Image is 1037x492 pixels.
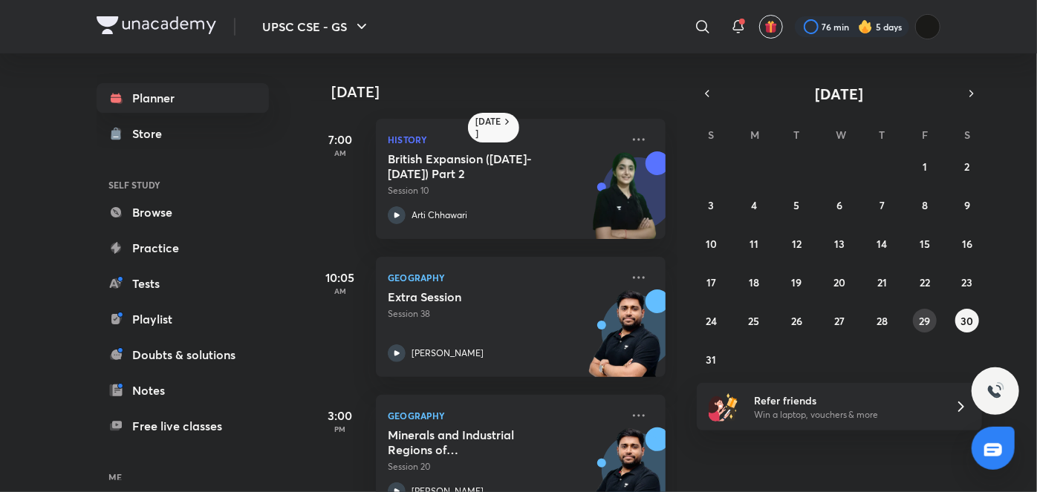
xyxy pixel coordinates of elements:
abbr: Saturday [964,128,970,142]
button: August 9, 2025 [955,193,979,217]
abbr: August 12, 2025 [792,237,802,251]
img: Vidhi dubey [915,14,940,39]
a: Practice [97,233,269,263]
h6: ME [97,465,269,490]
button: August 24, 2025 [700,309,724,332]
h5: Minerals and Industrial Regions of India - I [388,427,573,457]
button: August 7, 2025 [870,193,894,217]
abbr: August 1, 2025 [923,160,927,174]
abbr: August 23, 2025 [962,275,973,289]
button: August 16, 2025 [955,232,979,255]
button: August 21, 2025 [870,270,894,294]
a: Tests [97,269,269,298]
abbr: August 20, 2025 [833,275,845,289]
a: Browse [97,197,269,227]
img: unacademy [584,289,666,392]
abbr: August 3, 2025 [709,198,715,212]
img: streak [858,19,873,34]
button: August 1, 2025 [913,154,937,178]
img: unacademy [584,151,666,254]
button: August 12, 2025 [785,232,809,255]
button: August 13, 2025 [828,232,851,255]
abbr: Sunday [709,128,715,142]
p: History [388,131,621,148]
a: Doubts & solutions [97,340,269,370]
button: August 17, 2025 [700,270,724,294]
abbr: August 16, 2025 [962,237,972,251]
a: Notes [97,375,269,405]
button: August 10, 2025 [700,232,724,255]
button: August 3, 2025 [700,193,724,217]
abbr: August 25, 2025 [749,314,760,328]
span: [DATE] [816,84,864,104]
a: Store [97,119,269,148]
button: August 27, 2025 [828,309,851,332]
abbr: August 19, 2025 [792,275,802,289]
button: August 2, 2025 [955,154,979,178]
abbr: August 21, 2025 [877,275,887,289]
abbr: Monday [750,128,759,142]
img: referral [709,392,738,422]
h6: SELF STUDY [97,172,269,197]
abbr: August 7, 2025 [880,198,885,212]
p: [PERSON_NAME] [412,347,484,360]
button: [DATE] [718,83,961,104]
a: Company Logo [97,16,216,38]
img: avatar [764,20,778,33]
button: UPSC CSE - GS [253,12,380,42]
button: August 30, 2025 [955,309,979,332]
img: ttu [986,382,1004,400]
abbr: Thursday [879,128,885,142]
button: August 15, 2025 [913,232,937,255]
button: August 18, 2025 [742,270,766,294]
button: August 4, 2025 [742,193,766,217]
abbr: August 8, 2025 [922,198,928,212]
p: PM [311,424,370,433]
h5: 7:00 [311,131,370,148]
button: avatar [759,15,783,39]
abbr: August 9, 2025 [964,198,970,212]
p: Session 38 [388,307,621,321]
button: August 31, 2025 [700,347,724,371]
button: August 26, 2025 [785,309,809,332]
p: Geography [388,407,621,424]
button: August 28, 2025 [870,309,894,332]
a: Planner [97,83,269,113]
button: August 22, 2025 [913,270,937,294]
abbr: August 14, 2025 [877,237,887,251]
abbr: August 6, 2025 [836,198,842,212]
p: AM [311,148,370,157]
a: Free live classes [97,411,269,441]
p: AM [311,286,370,295]
abbr: August 15, 2025 [920,237,930,251]
abbr: August 27, 2025 [834,314,845,328]
abbr: August 17, 2025 [706,275,716,289]
h5: 10:05 [311,269,370,286]
h4: [DATE] [331,83,680,101]
p: Session 10 [388,184,621,197]
abbr: August 11, 2025 [750,237,758,251]
div: Store [132,125,171,142]
abbr: August 10, 2025 [706,237,717,251]
a: Playlist [97,304,269,334]
abbr: Tuesday [794,128,800,142]
p: Win a laptop, vouchers & more [754,408,937,422]
abbr: August 29, 2025 [919,314,930,328]
abbr: August 28, 2025 [877,314,888,328]
abbr: August 18, 2025 [749,275,759,289]
button: August 11, 2025 [742,232,766,255]
h5: 3:00 [311,407,370,424]
abbr: August 30, 2025 [961,314,974,328]
p: Session 20 [388,460,621,473]
p: Arti Chhawari [412,209,467,222]
button: August 5, 2025 [785,193,809,217]
h5: Extra Session [388,289,573,304]
abbr: August 4, 2025 [751,198,757,212]
img: Company Logo [97,16,216,34]
button: August 14, 2025 [870,232,894,255]
h6: [DATE] [475,116,501,140]
button: August 23, 2025 [955,270,979,294]
abbr: August 26, 2025 [791,314,802,328]
abbr: August 2, 2025 [965,160,970,174]
abbr: August 22, 2025 [920,275,930,289]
